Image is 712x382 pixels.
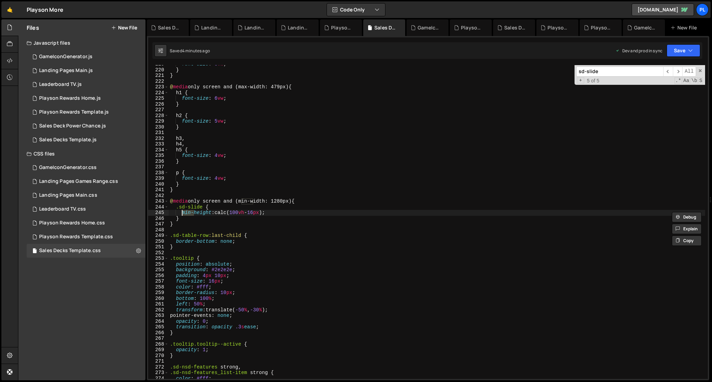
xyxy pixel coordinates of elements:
div: Sales Deck Power Chance.js [39,123,106,129]
div: 234 [148,147,169,153]
div: 244 [148,204,169,210]
div: 230 [148,124,169,130]
div: 259 [148,290,169,296]
div: 15074/39400.css [27,188,145,202]
div: 15074/40743.js [27,119,145,133]
h2: Files [27,24,39,32]
div: Landing Pages Games Range.css [39,178,118,185]
div: 15074/39396.css [27,230,145,244]
div: New File [670,24,700,31]
div: Sales Decks Template.css [374,24,397,31]
span: Toggle Replace mode [577,77,584,84]
div: 15074/41113.css [27,161,145,175]
div: Landing Pages Games Range.css [201,24,224,31]
div: 229 [148,118,169,124]
div: 223 [148,84,169,90]
button: New File [111,25,137,30]
div: Playson Rewards Template.css [461,24,483,31]
div: Playson Rewards Home.js [591,24,613,31]
span: Alt-Enter [682,66,696,77]
div: Sales Decks Template.js [39,137,97,143]
div: 262 [148,307,169,313]
span: ​ [663,66,673,77]
div: Playson Rewards Home.css [39,220,105,226]
div: 243 [148,198,169,204]
div: 273 [148,370,169,376]
button: Save [667,44,700,57]
div: 247 [148,221,169,227]
div: Saved [170,48,210,54]
div: 265 [148,324,169,330]
div: 246 [148,216,169,222]
div: 267 [148,336,169,341]
div: Dev and prod in sync [615,48,662,54]
div: 241 [148,187,169,193]
input: Search for [576,66,663,77]
span: Search In Selection [698,77,703,84]
div: 240 [148,181,169,187]
a: [DOMAIN_NAME] [632,3,694,16]
div: Landing Pages Main.css [39,192,97,198]
span: Whole Word Search [691,77,698,84]
button: Copy [672,236,702,246]
div: 250 [148,239,169,245]
div: Leaderboard TV.css [39,206,86,212]
div: 272 [148,364,169,370]
div: 233 [148,141,169,147]
div: 15074/39399.js [27,133,145,147]
div: 226 [148,101,169,107]
div: GameIconGenerator.css [418,24,440,31]
div: 4 minutes ago [182,48,210,54]
div: 249 [148,233,169,239]
div: 245 [148,210,169,216]
div: 15074/39398.css [27,244,145,258]
div: Landing Pages Main.js [39,68,93,74]
div: GameIconGenerator.js [634,24,657,31]
div: 274 [148,376,169,382]
div: 266 [148,330,169,336]
div: 228 [148,113,169,119]
button: Code Only [327,3,385,16]
a: pl [696,3,709,16]
div: 15074/39404.js [27,78,145,91]
div: CSS files [18,147,145,161]
div: Playson Rewards Template.css [39,234,113,240]
div: Playson Rewards Template.js [548,24,570,31]
div: 222 [148,79,169,85]
div: 239 [148,176,169,181]
span: ​ [673,66,683,77]
div: 227 [148,107,169,113]
div: 271 [148,358,169,364]
div: 235 [148,153,169,159]
div: 15074/39402.css [27,216,145,230]
div: 260 [148,296,169,302]
div: 231 [148,130,169,136]
div: 238 [148,170,169,176]
div: 251 [148,244,169,250]
div: 268 [148,341,169,347]
div: 264 [148,319,169,325]
div: 15074/40030.js [27,50,145,64]
div: Javascript files [18,36,145,50]
span: 5 of 5 [584,78,602,84]
div: 220 [148,67,169,73]
div: 253 [148,256,169,261]
div: 224 [148,90,169,96]
div: 255 [148,267,169,273]
div: Sales Deck Power Chance.js [504,24,527,31]
a: 🤙 [1,1,18,18]
div: 236 [148,159,169,165]
div: 15074/39403.js [27,91,145,105]
div: 237 [148,164,169,170]
div: 225 [148,96,169,101]
div: Landing Pages Main.js [288,24,310,31]
div: 242 [148,193,169,199]
div: 254 [148,261,169,267]
div: 258 [148,284,169,290]
div: 256 [148,273,169,279]
div: GameIconGenerator.css [39,165,97,171]
div: Sales Decks Template.js [158,24,180,31]
div: 232 [148,136,169,142]
div: Playson More [27,6,63,14]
